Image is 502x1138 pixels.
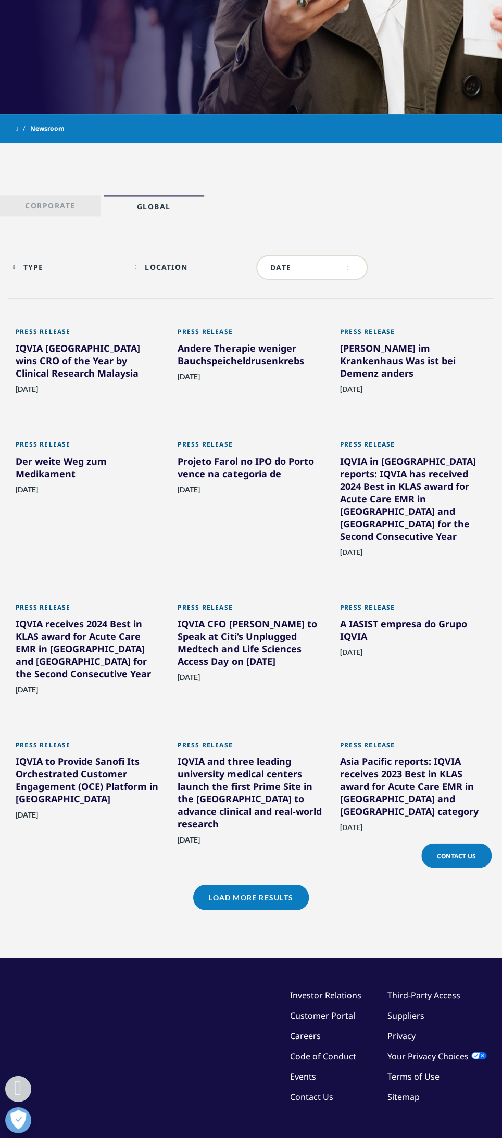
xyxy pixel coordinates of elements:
a: Careers [290,1030,321,1041]
div: IQVIA to Provide Sanofi Its Orchestrated Customer Engagement (OCE) Platform in [GEOGRAPHIC_DATA] [16,754,162,809]
div: Press Release [178,327,324,341]
a: Third-Party Access [387,989,460,1000]
p: Global [137,202,171,216]
span: [DATE] [178,835,200,850]
div: Press Release [16,327,162,341]
div: Press Release [16,440,162,454]
div: Andere Therapie weniger Bauchspeicheldrusenkrebs [178,341,324,370]
a: Suppliers [387,1009,424,1021]
div: Asia Pacific reports: IQVIA receives 2023 Best in KLAS award for Acute Care EMR in [GEOGRAPHIC_DA... [340,754,486,821]
div: Projeto Farol no IPO do Porto vence na categoria de [178,454,324,484]
div: Press Release [178,603,324,617]
span: [DATE] [178,372,200,387]
button: Open Preferences [5,1107,31,1133]
div: IQVIA [GEOGRAPHIC_DATA] wins CRO of the Year by Clinical Research Malaysia [16,341,162,383]
input: DATE [256,255,368,280]
span: [DATE] [340,647,362,662]
span: [DATE] [16,485,38,500]
a: Events [290,1070,316,1082]
a: Sitemap [387,1091,420,1102]
div: IQVIA CFO [PERSON_NAME] to Speak at Citi’s Unplugged Medtech and Life Sciences Access Day on [DATE] [178,617,324,671]
span: [DATE] [340,822,362,837]
a: Privacy [387,1030,416,1041]
div: IQVIA and three leading university medical centers launch the first Prime Site in the [GEOGRAPHIC... [178,754,324,834]
div: Press Release [178,740,324,754]
div: Press Release [16,603,162,617]
span: [DATE] [16,685,38,700]
span: [DATE] [340,547,362,562]
span: [DATE] [340,384,362,399]
p: Corporate [25,201,76,215]
a: Your Privacy Choices [387,1050,486,1061]
div: Press Release [16,740,162,754]
div: IQVIA in [GEOGRAPHIC_DATA] reports: IQVIA has received 2024 Best in KLAS award for Acute Care EMR... [340,454,486,546]
div: Der weite Weg zum Medikament [16,454,162,484]
div: Press Release [340,440,486,454]
div: Type facet. [23,262,44,272]
a: Terms of Use [387,1070,440,1082]
div: Press Release [178,440,324,454]
div: [PERSON_NAME] im Krankenhaus Was ist bei Demenz anders [340,341,486,383]
a: Contact Us [290,1091,333,1102]
span: Newsroom [30,119,65,138]
a: Code of Conduct [290,1050,356,1061]
div: IQVIA receives 2024 Best in KLAS award for Acute Care EMR in [GEOGRAPHIC_DATA] and [GEOGRAPHIC_DA... [16,617,162,684]
a: Contact Us [421,843,492,868]
div: A IASIST empresa do Grupo IQVIA [340,617,486,646]
a: Customer Portal [290,1009,355,1021]
div: Press Release [340,327,486,341]
div: Press Release [340,603,486,617]
span: [DATE] [178,485,200,500]
div: Location facet. [145,262,187,272]
span: [DATE] [16,384,38,399]
a: Investor Relations [290,989,361,1000]
span: [DATE] [16,810,38,825]
div: Press Release [340,740,486,754]
a: Global [104,195,204,216]
span: Contact Us [437,851,476,860]
a: Load More Results [193,884,308,910]
span: [DATE] [178,672,200,687]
